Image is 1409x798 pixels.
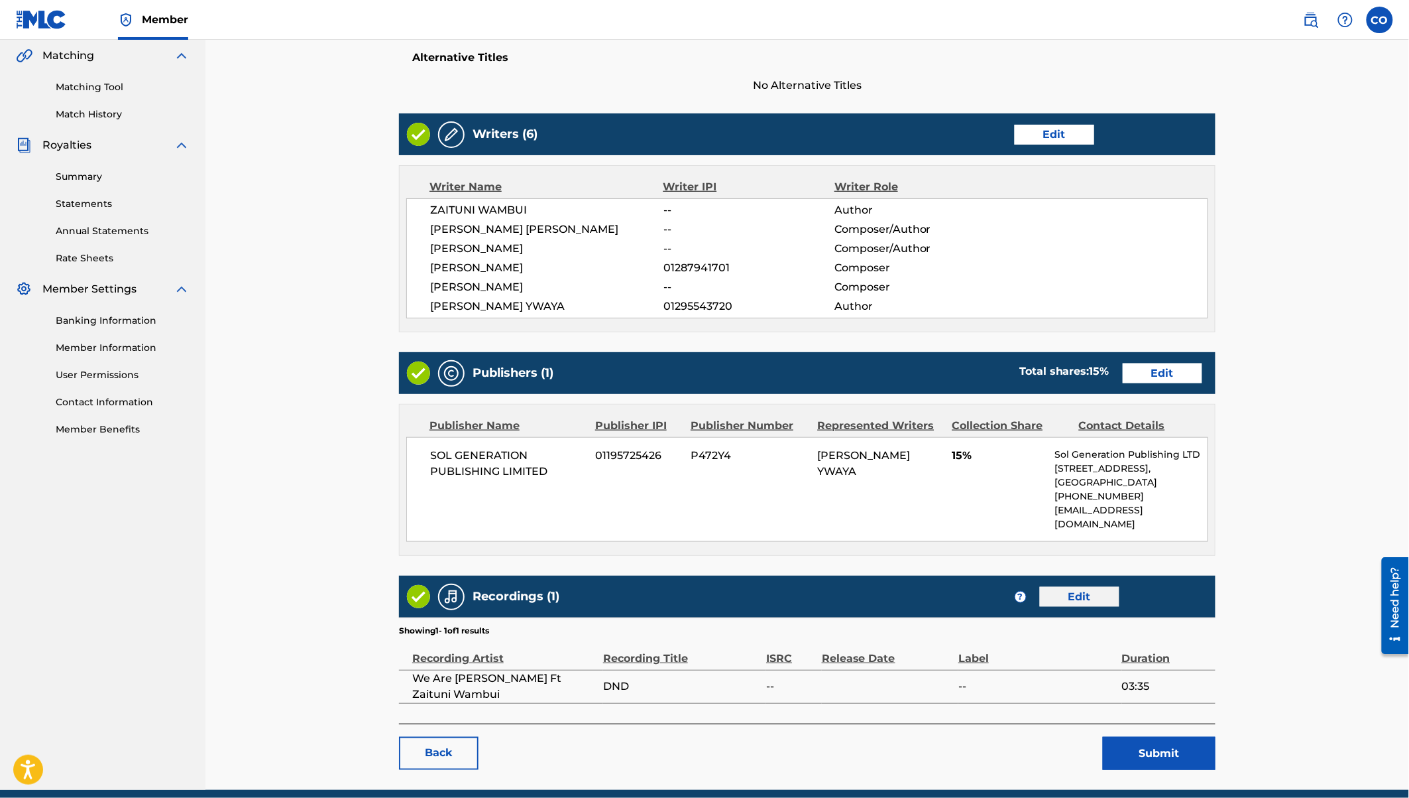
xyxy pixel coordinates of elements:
[834,202,990,218] span: Author
[174,48,190,64] img: expand
[42,137,91,153] span: Royalties
[1040,587,1119,607] a: Edit
[1367,7,1393,33] div: User Menu
[429,418,585,434] div: Publisher Name
[766,637,815,667] div: ISRC
[766,679,815,695] span: --
[1123,364,1202,383] a: Edit
[1015,125,1094,145] a: Edit
[430,279,663,295] span: [PERSON_NAME]
[430,260,663,276] span: [PERSON_NAME]
[663,202,834,218] span: --
[1332,7,1359,33] div: Help
[443,366,459,381] img: Publishers
[16,137,32,153] img: Royalties
[1298,7,1324,33] a: Public Search
[142,12,188,27] span: Member
[1055,503,1208,531] p: [EMAIL_ADDRESS][DOMAIN_NAME]
[834,179,990,195] div: Writer Role
[399,625,489,637] p: Showing 1 - 1 of 1 results
[1079,418,1196,434] div: Contact Details
[1055,476,1208,490] p: [GEOGRAPHIC_DATA]
[691,418,807,434] div: Publisher Number
[473,589,559,604] h5: Recordings (1)
[663,179,835,195] div: Writer IPI
[399,78,1215,94] span: No Alternative Titles
[56,423,190,436] a: Member Benefits
[818,418,942,434] div: Represented Writers
[56,368,190,382] a: User Permissions
[822,637,952,667] div: Release Date
[603,679,760,695] span: DND
[412,51,1202,64] h5: Alternative Titles
[603,637,760,667] div: Recording Title
[407,123,430,146] img: Valid
[56,314,190,328] a: Banking Information
[952,448,1045,464] span: 15%
[1303,12,1319,28] img: search
[1019,364,1109,379] div: Total shares:
[818,449,911,478] span: [PERSON_NAME] YWAYA
[663,279,834,295] span: --
[430,299,663,314] span: [PERSON_NAME] YWAYA
[412,637,596,667] div: Recording Artist
[399,737,479,770] a: Back
[430,241,663,257] span: [PERSON_NAME]
[663,241,834,257] span: --
[691,448,808,464] span: P472Y4
[595,418,681,434] div: Publisher IPI
[56,107,190,121] a: Match History
[56,80,190,94] a: Matching Tool
[1337,12,1353,28] img: help
[834,279,990,295] span: Composer
[430,448,586,480] span: SOL GENERATION PUBLISHING LIMITED
[596,448,681,464] span: 01195725426
[443,127,459,143] img: Writers
[412,671,596,702] span: We Are [PERSON_NAME] Ft Zaituni Wambui
[1015,592,1026,602] span: ?
[1122,637,1209,667] div: Duration
[56,395,190,409] a: Contact Information
[663,299,834,314] span: 01295543720
[834,241,990,257] span: Composer/Author
[174,281,190,297] img: expand
[118,12,134,28] img: Top Rightsholder
[42,48,94,64] span: Matching
[834,222,990,237] span: Composer/Author
[16,281,32,297] img: Member Settings
[473,366,553,381] h5: Publishers (1)
[56,197,190,211] a: Statements
[952,418,1069,434] div: Collection Share
[443,589,459,605] img: Recordings
[1055,462,1208,476] p: [STREET_ADDRESS],
[174,137,190,153] img: expand
[16,48,32,64] img: Matching
[407,585,430,608] img: Valid
[834,260,990,276] span: Composer
[42,281,137,297] span: Member Settings
[1055,448,1208,462] p: Sol Generation Publishing LTD
[834,299,990,314] span: Author
[56,251,190,265] a: Rate Sheets
[407,362,430,385] img: Valid
[430,202,663,218] span: ZAITUNI WAMBUI
[16,10,67,29] img: MLC Logo
[1103,737,1215,770] button: Submit
[56,170,190,184] a: Summary
[958,679,1115,695] span: --
[1122,679,1209,695] span: 03:35
[1372,553,1409,659] iframe: Resource Center
[1090,365,1109,377] span: 15 %
[958,637,1115,667] div: Label
[663,260,834,276] span: 01287941701
[473,127,537,142] h5: Writers (6)
[429,179,663,195] div: Writer Name
[56,341,190,355] a: Member Information
[663,222,834,237] span: --
[430,222,663,237] span: [PERSON_NAME] [PERSON_NAME]
[56,224,190,238] a: Annual Statements
[1055,490,1208,503] p: [PHONE_NUMBER]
